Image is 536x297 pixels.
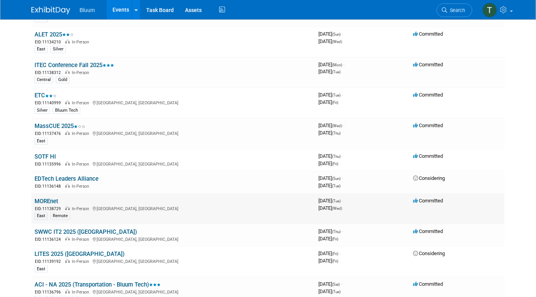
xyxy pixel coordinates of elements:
span: EID: 11139192 [35,259,64,264]
span: EID: 11138729 [35,207,64,211]
div: Remote [50,212,70,219]
div: East [35,212,48,219]
span: (Tue) [332,93,341,97]
span: EID: 11137476 [35,131,64,136]
div: Silver [50,46,66,53]
img: In-Person Event [65,100,70,104]
span: (Fri) [332,252,338,256]
span: EID: 11140999 [35,101,64,105]
div: [GEOGRAPHIC_DATA], [GEOGRAPHIC_DATA] [35,130,312,136]
span: Committed [413,153,443,159]
span: (Sat) [332,282,340,287]
span: - [343,62,344,67]
span: (Sun) [332,176,341,181]
div: Gold [56,76,69,83]
span: [DATE] [318,258,338,264]
span: Bluum [80,7,95,13]
span: (Wed) [332,206,342,211]
span: - [342,31,343,37]
div: [GEOGRAPHIC_DATA], [GEOGRAPHIC_DATA] [35,258,312,264]
span: [DATE] [318,228,343,234]
span: (Tue) [332,70,341,74]
span: Committed [413,62,443,67]
div: East [35,46,48,53]
span: [DATE] [318,38,342,44]
span: - [339,250,341,256]
span: (Thu) [332,230,341,234]
span: In-Person [72,70,92,75]
span: EID: 11136796 [35,290,64,294]
span: (Wed) [332,40,342,44]
img: In-Person Event [65,184,70,188]
div: Silver [35,107,50,114]
span: EID: 11134210 [35,40,64,44]
img: In-Person Event [65,70,70,74]
div: East [35,266,48,273]
img: In-Person Event [65,162,70,166]
div: [GEOGRAPHIC_DATA], [GEOGRAPHIC_DATA] [35,236,312,242]
img: In-Person Event [65,206,70,210]
div: [GEOGRAPHIC_DATA], [GEOGRAPHIC_DATA] [35,99,312,106]
span: [DATE] [318,62,344,67]
span: EID: 11135996 [35,162,64,166]
span: EID: 11138312 [35,71,64,75]
span: Committed [413,92,443,98]
span: - [342,198,343,204]
span: (Tue) [332,184,341,188]
span: (Fri) [332,100,338,105]
img: In-Person Event [65,259,70,263]
span: (Tue) [332,199,341,203]
span: [DATE] [318,250,341,256]
img: In-Person Event [65,290,70,294]
a: ACI - NA 2025 (Transportation - Bluum Tech) [35,281,161,288]
div: Central [35,76,53,83]
span: - [341,281,342,287]
a: EDTech Leaders Alliance [35,175,99,182]
span: (Fri) [332,162,338,166]
span: In-Person [72,100,92,105]
span: Considering [413,250,445,256]
span: EID: 11136124 [35,237,64,242]
a: ALET 2025 [35,31,74,38]
span: (Thu) [332,131,341,135]
div: East [35,138,48,145]
span: [DATE] [318,123,344,128]
span: [DATE] [318,99,338,105]
span: (Fri) [332,237,338,241]
span: [DATE] [318,288,341,294]
span: [DATE] [318,198,343,204]
span: (Mon) [332,63,342,67]
span: [DATE] [318,161,338,166]
span: (Tue) [332,290,341,294]
span: Committed [413,228,443,234]
span: [DATE] [318,31,343,37]
a: MOREnet [35,198,58,205]
span: [DATE] [318,69,341,74]
span: - [342,153,343,159]
span: (Sun) [332,32,341,36]
span: [DATE] [318,130,341,136]
span: Committed [413,31,443,37]
span: Considering [413,175,445,181]
span: Committed [413,123,443,128]
span: - [342,228,343,234]
span: In-Person [72,206,92,211]
a: LITES 2025 ([GEOGRAPHIC_DATA]) [35,250,124,257]
span: Committed [413,198,443,204]
span: In-Person [72,162,92,167]
span: - [342,175,343,181]
div: [GEOGRAPHIC_DATA], [GEOGRAPHIC_DATA] [35,205,312,212]
span: (Thu) [332,154,341,159]
img: In-Person Event [65,40,70,43]
span: [DATE] [318,153,343,159]
span: In-Person [72,40,92,45]
span: (Wed) [332,124,342,128]
div: [GEOGRAPHIC_DATA], [GEOGRAPHIC_DATA] [35,161,312,167]
a: MassCUE 2025 [35,123,85,130]
span: [DATE] [318,205,342,211]
span: [DATE] [318,175,343,181]
img: In-Person Event [65,131,70,135]
span: In-Person [72,290,92,295]
span: Search [447,7,465,13]
span: Committed [413,281,443,287]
